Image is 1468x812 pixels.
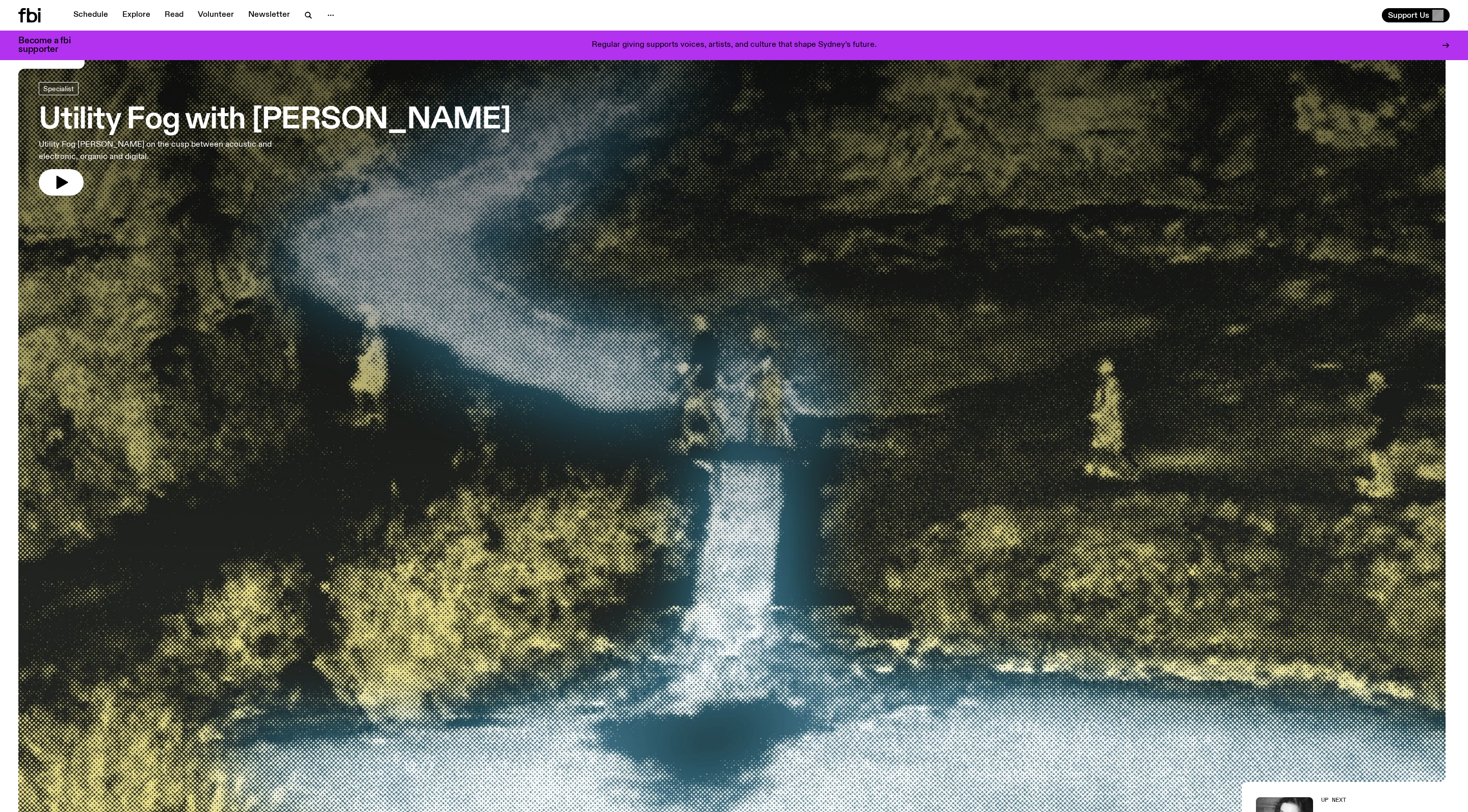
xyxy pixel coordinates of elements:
p: Regular giving supports voices, artists, and culture that shape Sydney’s future. [592,41,877,50]
p: Utility Fog [PERSON_NAME] on the cusp between acoustic and electronic, organic and digital. [39,139,300,163]
h2: Up Next [1321,797,1397,803]
a: Schedule [67,8,114,22]
span: Support Us [1388,11,1429,20]
a: Newsletter [242,8,296,22]
h3: Become a fbi supporter [18,37,84,54]
a: Volunteer [192,8,240,22]
a: Read [159,8,190,22]
button: Support Us [1382,8,1450,22]
a: Specialist [39,82,78,95]
a: Explore [116,8,156,22]
h3: Utility Fog with [PERSON_NAME] [39,106,511,134]
a: Utility Fog with [PERSON_NAME]Utility Fog [PERSON_NAME] on the cusp between acoustic and electron... [39,82,511,196]
span: Specialist [43,85,74,92]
